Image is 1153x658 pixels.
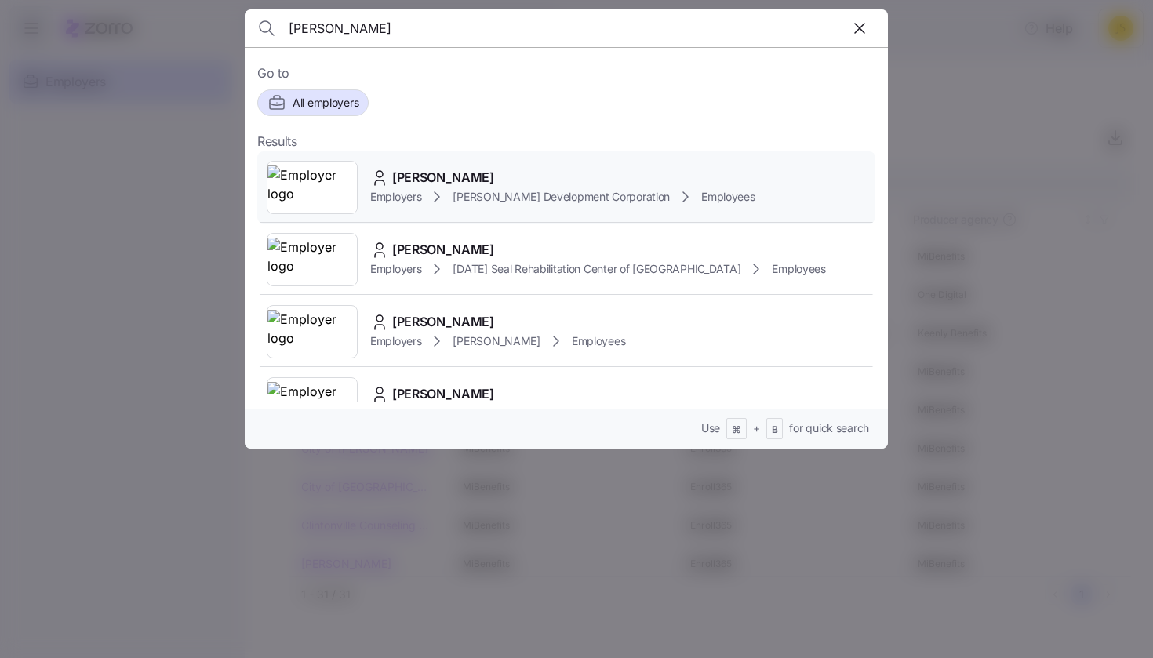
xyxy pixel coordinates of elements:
span: All employers [293,95,358,111]
span: + [753,420,760,436]
span: [PERSON_NAME] [392,240,494,260]
span: Employees [772,261,825,277]
img: Employer logo [267,238,357,282]
img: Employer logo [267,382,357,426]
span: Employers [370,189,421,205]
span: [PERSON_NAME] [453,333,540,349]
button: All employers [257,89,369,116]
span: Go to [257,64,875,83]
img: Employer logo [267,310,357,354]
span: [PERSON_NAME] [392,384,494,404]
span: Employees [701,189,755,205]
span: Employers [370,261,421,277]
span: for quick search [789,420,869,436]
span: Use [701,420,720,436]
span: Employees [572,333,625,349]
span: Results [257,132,297,151]
span: B [772,424,778,437]
span: [PERSON_NAME] [392,312,494,332]
span: [DATE] Seal Rehabilitation Center of [GEOGRAPHIC_DATA] [453,261,740,277]
span: Employers [370,333,421,349]
span: [PERSON_NAME] Development Corporation [453,189,670,205]
img: Employer logo [267,165,357,209]
span: [PERSON_NAME] [392,168,494,187]
span: ⌘ [732,424,741,437]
